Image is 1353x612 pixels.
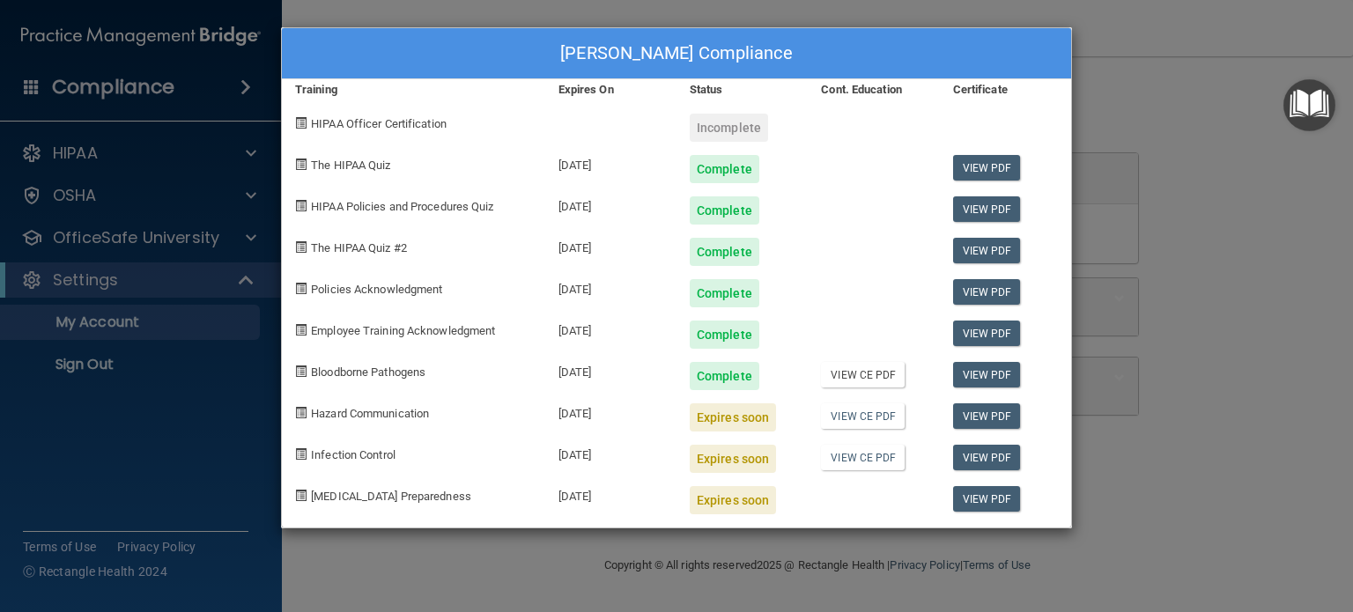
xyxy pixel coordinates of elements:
[545,349,676,390] div: [DATE]
[545,225,676,266] div: [DATE]
[953,238,1021,263] a: View PDF
[690,238,759,266] div: Complete
[311,241,407,254] span: The HIPAA Quiz #2
[690,321,759,349] div: Complete
[676,79,808,100] div: Status
[545,142,676,183] div: [DATE]
[690,114,768,142] div: Incomplete
[545,266,676,307] div: [DATE]
[690,362,759,390] div: Complete
[545,307,676,349] div: [DATE]
[821,445,905,470] a: View CE PDF
[940,79,1071,100] div: Certificate
[821,403,905,429] a: View CE PDF
[545,79,676,100] div: Expires On
[953,155,1021,181] a: View PDF
[311,324,495,337] span: Employee Training Acknowledgment
[690,486,776,514] div: Expires soon
[311,200,493,213] span: HIPAA Policies and Procedures Quiz
[953,362,1021,387] a: View PDF
[545,473,676,514] div: [DATE]
[311,365,425,379] span: Bloodborne Pathogens
[690,196,759,225] div: Complete
[690,403,776,431] div: Expires soon
[690,155,759,183] div: Complete
[1283,79,1335,131] button: Open Resource Center
[545,390,676,431] div: [DATE]
[282,79,545,100] div: Training
[821,362,905,387] a: View CE PDF
[311,407,429,420] span: Hazard Communication
[282,28,1071,79] div: [PERSON_NAME] Compliance
[311,283,442,296] span: Policies Acknowledgment
[311,117,447,130] span: HIPAA Officer Certification
[953,486,1021,512] a: View PDF
[690,445,776,473] div: Expires soon
[690,279,759,307] div: Complete
[953,321,1021,346] a: View PDF
[311,490,471,503] span: [MEDICAL_DATA] Preparedness
[953,279,1021,305] a: View PDF
[953,196,1021,222] a: View PDF
[808,79,939,100] div: Cont. Education
[311,448,396,461] span: Infection Control
[953,403,1021,429] a: View PDF
[953,445,1021,470] a: View PDF
[311,159,390,172] span: The HIPAA Quiz
[545,183,676,225] div: [DATE]
[545,431,676,473] div: [DATE]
